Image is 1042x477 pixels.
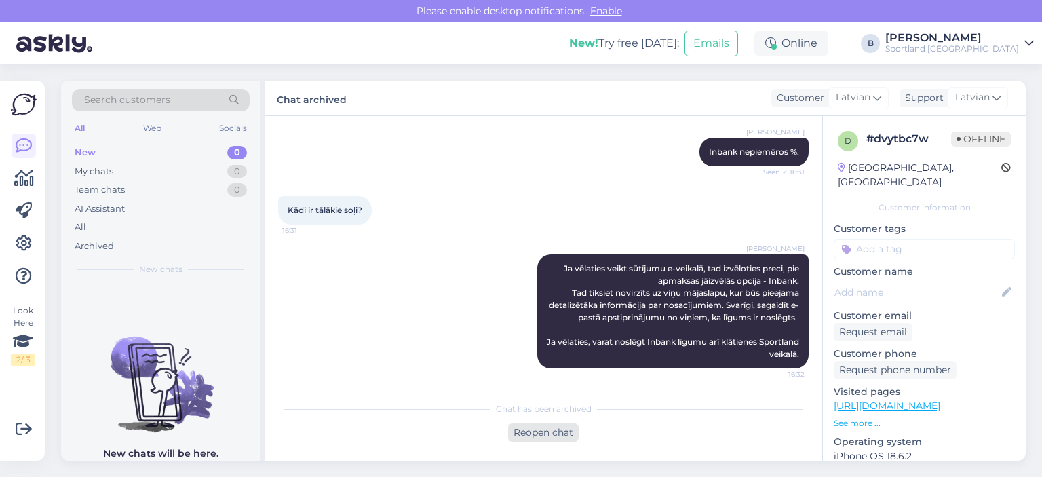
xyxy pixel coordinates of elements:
div: All [72,119,88,137]
div: Support [900,91,944,105]
p: Customer tags [834,222,1015,236]
div: Archived [75,240,114,253]
img: Askly Logo [11,92,37,117]
span: Chat has been archived [496,403,592,415]
div: # dvytbc7w [866,131,951,147]
div: Reopen chat [508,423,579,442]
div: Customer [771,91,824,105]
span: Search customers [84,93,170,107]
div: [GEOGRAPHIC_DATA], [GEOGRAPHIC_DATA] [838,161,1001,189]
div: 2 / 3 [11,354,35,366]
p: iPhone OS 18.6.2 [834,449,1015,463]
div: New [75,146,96,159]
span: d [845,136,851,146]
span: Offline [951,132,1011,147]
span: New chats [139,263,182,275]
img: No chats [61,312,260,434]
p: Customer phone [834,347,1015,361]
b: New! [569,37,598,50]
span: Latvian [836,90,870,105]
p: New chats will be here. [103,446,218,461]
div: Online [754,31,828,56]
span: Seen ✓ 16:31 [754,167,805,177]
div: AI Assistant [75,202,125,216]
label: Chat archived [277,89,347,107]
div: [PERSON_NAME] [885,33,1019,43]
div: Sportland [GEOGRAPHIC_DATA] [885,43,1019,54]
div: Request phone number [834,361,957,379]
p: See more ... [834,417,1015,430]
div: 0 [227,146,247,159]
input: Add name [834,285,999,300]
span: [PERSON_NAME] [746,244,805,254]
span: [PERSON_NAME] [746,127,805,137]
p: Customer name [834,265,1015,279]
span: Ja vēlaties veikt sūtījumu e-veikalā, tad izvēloties preci, pie apmaksas jāizvēlās opcija - Inban... [547,263,801,359]
a: [URL][DOMAIN_NAME] [834,400,940,412]
div: Socials [216,119,250,137]
div: Request email [834,323,912,341]
span: 16:31 [282,225,333,235]
div: Team chats [75,183,125,197]
span: 16:32 [754,369,805,379]
input: Add a tag [834,239,1015,259]
span: Inbank nepiemēros %. [709,147,799,157]
span: Latvian [955,90,990,105]
button: Emails [684,31,738,56]
p: Visited pages [834,385,1015,399]
div: B [861,34,880,53]
div: Web [140,119,164,137]
div: 0 [227,165,247,178]
div: My chats [75,165,113,178]
div: Look Here [11,305,35,366]
span: Kādi ir tālākie soļi? [288,205,362,215]
div: All [75,221,86,234]
span: Enable [586,5,626,17]
div: Customer information [834,202,1015,214]
div: Try free [DATE]: [569,35,679,52]
div: 0 [227,183,247,197]
p: Customer email [834,309,1015,323]
a: [PERSON_NAME]Sportland [GEOGRAPHIC_DATA] [885,33,1034,54]
p: Operating system [834,435,1015,449]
